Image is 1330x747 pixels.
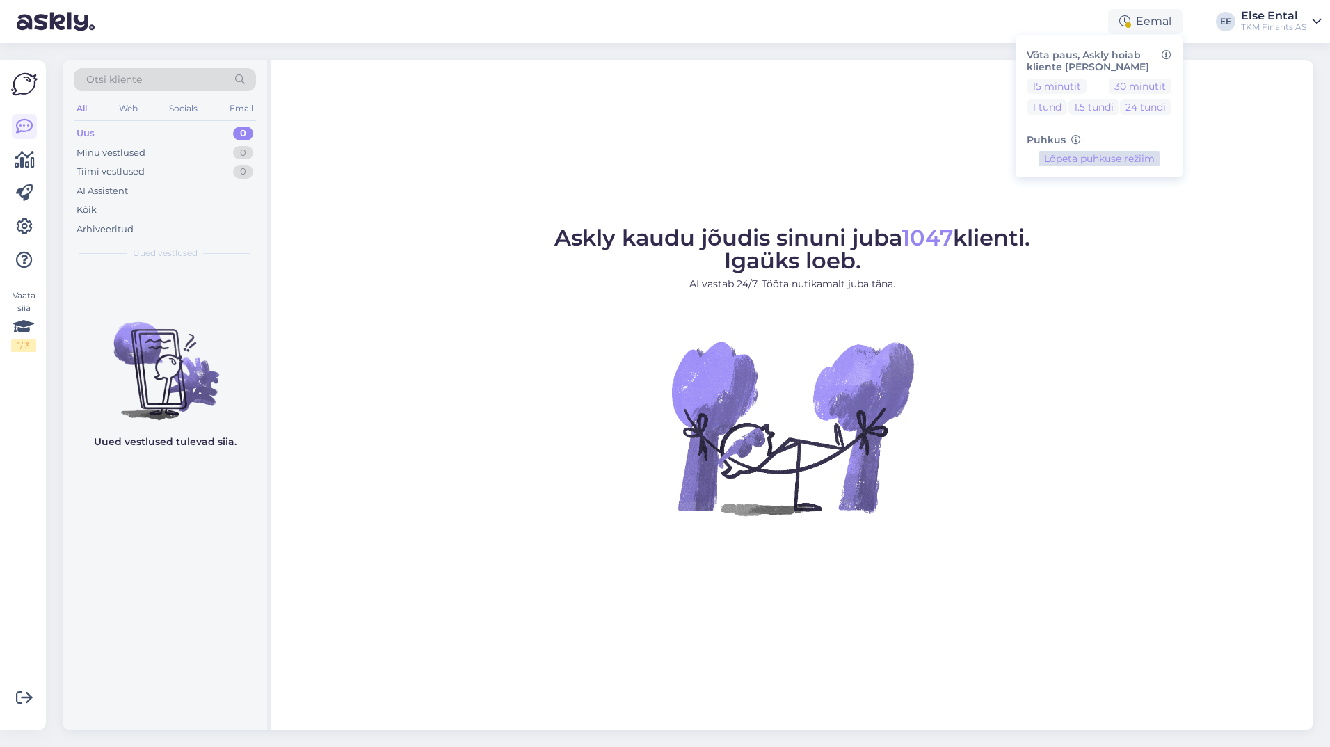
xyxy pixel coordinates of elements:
[1108,9,1183,34] div: Eemal
[1241,10,1322,33] a: Else EntalTKM Finants AS
[74,99,90,118] div: All
[94,435,237,449] p: Uued vestlused tulevad siia.
[11,339,36,352] div: 1 / 3
[1241,10,1306,22] div: Else Ental
[166,99,200,118] div: Socials
[233,146,253,160] div: 0
[77,184,128,198] div: AI Assistent
[77,127,95,140] div: Uus
[1120,99,1171,115] button: 24 tundi
[1241,22,1306,33] div: TKM Finants AS
[554,224,1030,274] span: Askly kaudu jõudis sinuni juba klienti. Igaüks loeb.
[902,224,953,251] span: 1047
[77,203,97,217] div: Kõik
[233,165,253,179] div: 0
[1039,151,1160,166] button: Lõpeta puhkuse režiim
[1216,12,1235,31] div: EE
[77,146,145,160] div: Minu vestlused
[667,303,918,553] img: No Chat active
[77,223,134,236] div: Arhiveeritud
[11,71,38,97] img: Askly Logo
[1109,79,1171,94] button: 30 minutit
[1068,99,1119,115] button: 1.5 tundi
[86,72,142,87] span: Otsi kliente
[1027,49,1171,73] h6: Võta paus, Askly hoiab kliente [PERSON_NAME]
[77,165,145,179] div: Tiimi vestlused
[554,277,1030,291] p: AI vastab 24/7. Tööta nutikamalt juba täna.
[1027,79,1087,94] button: 15 minutit
[133,247,198,259] span: Uued vestlused
[1027,99,1067,115] button: 1 tund
[11,289,36,352] div: Vaata siia
[116,99,141,118] div: Web
[227,99,256,118] div: Email
[233,127,253,140] div: 0
[1027,134,1171,146] h6: Puhkus
[63,297,267,422] img: No chats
